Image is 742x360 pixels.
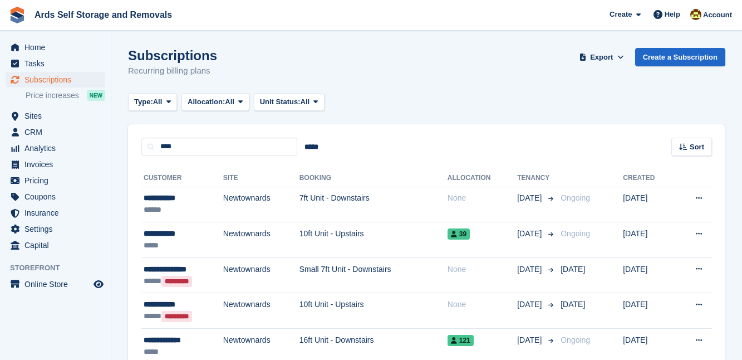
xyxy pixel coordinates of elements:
[188,96,225,108] span: Allocation:
[223,222,299,258] td: Newtownards
[623,293,674,329] td: [DATE]
[128,65,217,77] p: Recurring billing plans
[6,276,105,292] a: menu
[24,237,91,253] span: Capital
[448,299,517,310] div: None
[24,72,91,87] span: Subscriptions
[6,108,105,124] a: menu
[517,299,544,310] span: [DATE]
[690,9,701,20] img: Mark McFerran
[128,93,177,111] button: Type: All
[6,72,105,87] a: menu
[6,205,105,221] a: menu
[703,9,732,21] span: Account
[299,222,448,258] td: 10ft Unit - Upstairs
[24,124,91,140] span: CRM
[24,108,91,124] span: Sites
[299,169,448,187] th: Booking
[26,90,79,101] span: Price increases
[517,192,544,204] span: [DATE]
[610,9,632,20] span: Create
[254,93,325,111] button: Unit Status: All
[26,89,105,101] a: Price increases NEW
[623,257,674,293] td: [DATE]
[517,169,556,187] th: Tenancy
[623,169,674,187] th: Created
[561,229,590,238] span: Ongoing
[517,264,544,275] span: [DATE]
[134,96,153,108] span: Type:
[561,265,585,274] span: [DATE]
[6,40,105,55] a: menu
[517,228,544,240] span: [DATE]
[448,264,517,275] div: None
[561,193,590,202] span: Ongoing
[448,192,517,204] div: None
[6,237,105,253] a: menu
[24,276,91,292] span: Online Store
[24,189,91,205] span: Coupons
[6,173,105,188] a: menu
[561,300,585,309] span: [DATE]
[141,169,223,187] th: Customer
[24,205,91,221] span: Insurance
[561,335,590,344] span: Ongoing
[299,187,448,222] td: 7ft Unit - Downstairs
[24,40,91,55] span: Home
[448,228,470,240] span: 39
[260,96,301,108] span: Unit Status:
[92,278,105,291] a: Preview store
[623,222,674,258] td: [DATE]
[6,189,105,205] a: menu
[665,9,680,20] span: Help
[690,142,704,153] span: Sort
[24,140,91,156] span: Analytics
[6,124,105,140] a: menu
[223,257,299,293] td: Newtownards
[223,293,299,329] td: Newtownards
[24,221,91,237] span: Settings
[577,48,626,66] button: Export
[448,335,474,346] span: 121
[30,6,176,24] a: Ards Self Storage and Removals
[6,157,105,172] a: menu
[6,140,105,156] a: menu
[623,187,674,222] td: [DATE]
[223,187,299,222] td: Newtownards
[87,90,105,101] div: NEW
[6,221,105,237] a: menu
[517,334,544,346] span: [DATE]
[9,7,26,23] img: stora-icon-8386f47178a22dfd0bd8f6a31ec36ba5ce8667c1dd55bd0f319d3a0aa187defe.svg
[181,93,249,111] button: Allocation: All
[24,173,91,188] span: Pricing
[299,257,448,293] td: Small 7ft Unit - Downstairs
[448,169,517,187] th: Allocation
[10,262,111,274] span: Storefront
[6,56,105,71] a: menu
[153,96,163,108] span: All
[301,96,310,108] span: All
[299,293,448,329] td: 10ft Unit - Upstairs
[128,48,217,63] h1: Subscriptions
[635,48,725,66] a: Create a Subscription
[225,96,234,108] span: All
[24,157,91,172] span: Invoices
[590,52,613,63] span: Export
[24,56,91,71] span: Tasks
[223,169,299,187] th: Site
